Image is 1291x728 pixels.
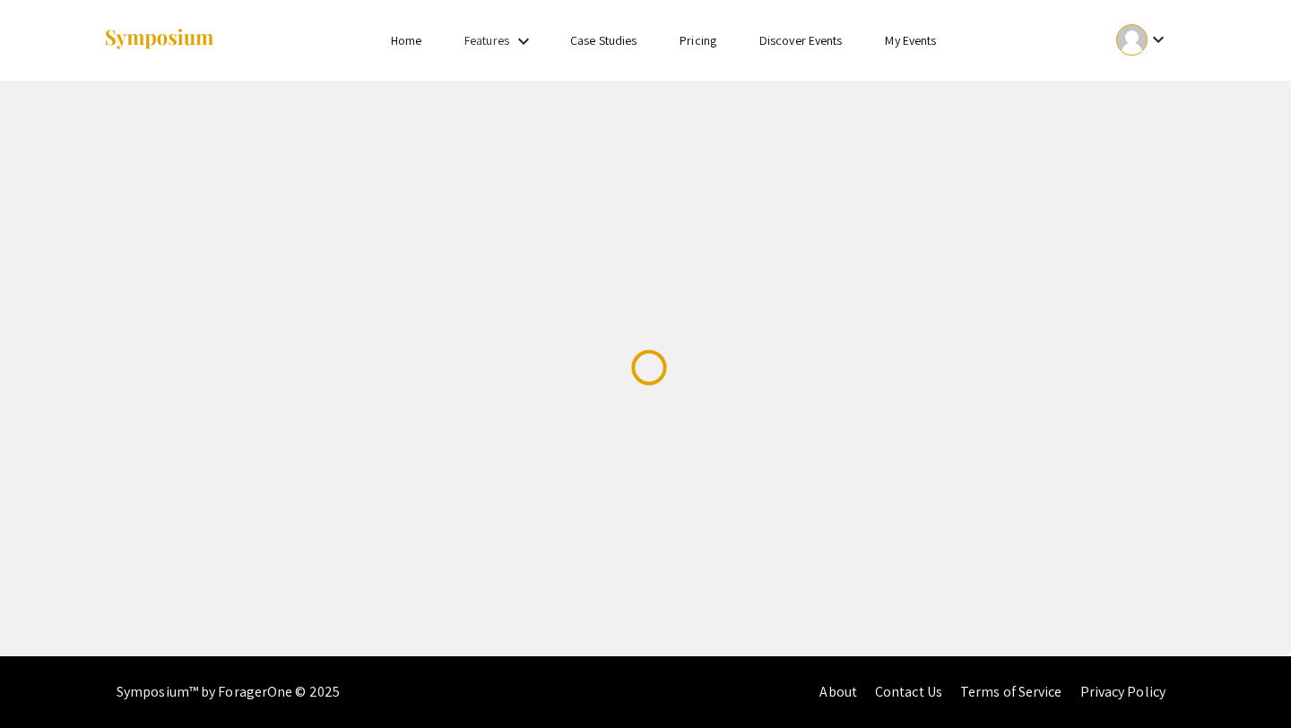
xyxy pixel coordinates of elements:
[1080,682,1165,701] a: Privacy Policy
[391,32,421,48] a: Home
[759,32,843,48] a: Discover Events
[117,656,340,728] div: Symposium™ by ForagerOne © 2025
[885,32,936,48] a: My Events
[819,682,857,701] a: About
[570,32,637,48] a: Case Studies
[103,28,215,52] img: Symposium by ForagerOne
[1148,29,1169,50] mat-icon: Expand account dropdown
[513,30,534,52] mat-icon: Expand Features list
[464,32,509,48] a: Features
[875,682,942,701] a: Contact Us
[960,682,1062,701] a: Terms of Service
[13,647,76,715] iframe: Chat
[680,32,716,48] a: Pricing
[1097,20,1188,60] button: Expand account dropdown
